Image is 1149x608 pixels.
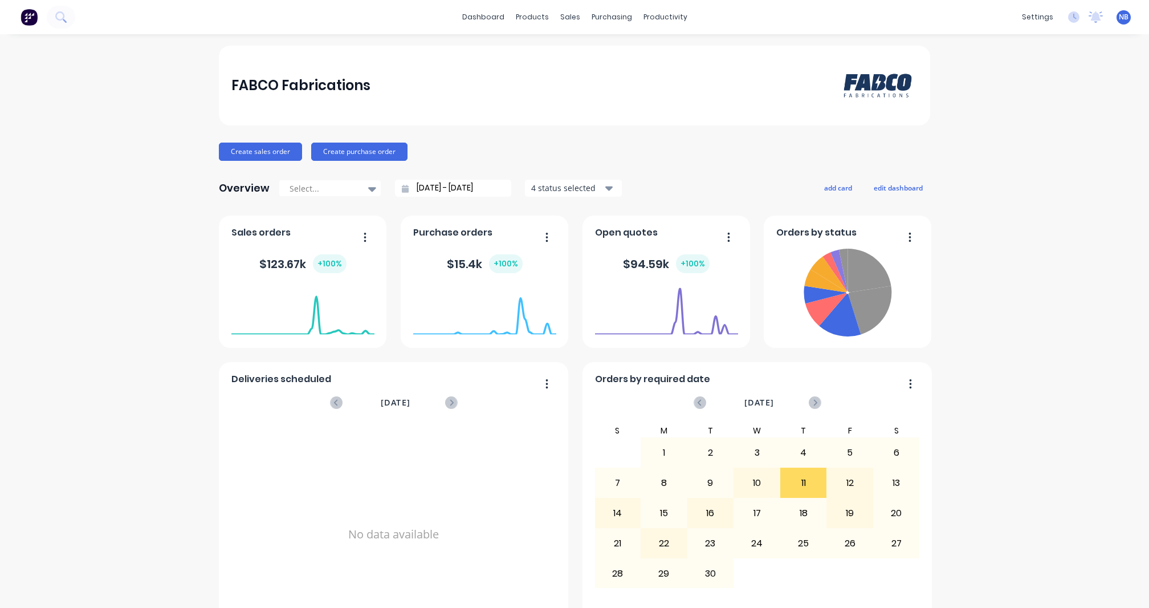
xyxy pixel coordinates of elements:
div: 18 [781,499,826,528]
div: FABCO Fabrications [231,74,370,97]
div: 28 [595,560,641,588]
div: 27 [874,529,919,558]
button: Create purchase order [311,143,408,161]
div: 11 [781,469,826,497]
div: 30 [688,560,734,588]
div: 19 [827,499,873,528]
div: 29 [641,560,687,588]
div: settings [1016,9,1059,26]
img: FABCO Fabrications [838,62,918,110]
span: Purchase orders [413,226,492,240]
button: add card [817,180,859,195]
div: 8 [641,469,687,497]
div: T [687,424,734,437]
div: products [510,9,555,26]
span: Sales orders [231,226,291,240]
div: productivity [638,9,693,26]
div: 14 [595,499,641,528]
div: 4 status selected [531,182,603,194]
span: NB [1119,12,1128,22]
a: dashboard [457,9,510,26]
div: $ 123.67k [259,254,347,273]
div: M [641,424,687,437]
div: 9 [688,469,734,497]
div: S [873,424,920,437]
div: 26 [827,529,873,558]
div: 13 [874,469,919,497]
button: edit dashboard [866,180,930,195]
span: Orders by status [776,226,857,240]
span: Deliveries scheduled [231,372,331,386]
div: W [734,424,780,437]
div: 7 [595,469,641,497]
span: Open quotes [595,226,658,240]
div: 1 [641,439,687,467]
div: Overview [219,177,270,200]
div: 2 [688,439,734,467]
div: purchasing [586,9,638,26]
div: 15 [641,499,687,528]
div: 12 [827,469,873,497]
div: 24 [734,529,780,558]
span: [DATE] [744,396,774,409]
div: + 100 % [676,254,710,273]
div: + 100 % [489,254,523,273]
div: F [826,424,873,437]
div: 25 [781,529,826,558]
div: 10 [734,469,780,497]
button: Create sales order [219,143,302,161]
div: 21 [595,529,641,558]
div: S [594,424,641,437]
div: 4 [781,439,826,467]
div: 17 [734,499,780,528]
span: [DATE] [381,396,410,409]
div: 20 [874,499,919,528]
div: 16 [688,499,734,528]
div: 6 [874,439,919,467]
div: $ 15.4k [447,254,523,273]
div: T [780,424,827,437]
div: 22 [641,529,687,558]
div: $ 94.59k [623,254,710,273]
button: 4 status selected [525,180,622,197]
div: 23 [688,529,734,558]
div: 3 [734,439,780,467]
img: Factory [21,9,38,26]
div: 5 [827,439,873,467]
div: sales [555,9,586,26]
div: + 100 % [313,254,347,273]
